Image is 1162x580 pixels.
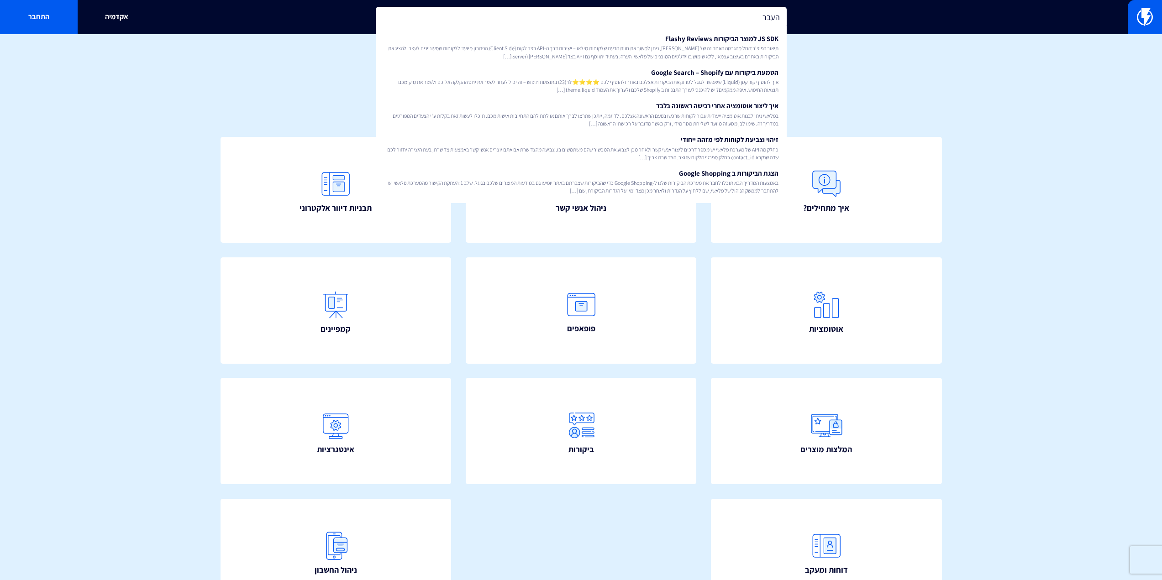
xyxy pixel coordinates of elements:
[221,257,452,364] a: קמפיינים
[711,257,942,364] a: אוטומציות
[711,137,942,243] a: איך מתחילים?
[556,202,606,214] span: ניהול אנשי קשר
[384,179,778,194] span: באמצעות המדריך הבא תוכלו לחבר את מערכת הביקורות שלנו ל-Google Shopping כדי שהביקורות שצברתם באתר ...
[317,444,354,455] span: אינטגרציות
[384,78,778,94] span: איך להוסיף קוד קטן (Liquid) שיאפשר לגוגל לסרוק את הביקורות אצלכם באתר ולהוסיף לכם ⭐️⭐️⭐️⭐️☆ (23) ...
[384,44,778,60] span: תיאור הפיצ’ר:החל מהגרסה האחרונה של [PERSON_NAME], ניתן למשוך את חוות הדעת שלקוחות מילאו – ישירות ...
[567,323,595,334] span: פופאפים
[221,137,452,243] a: תבניות דיוור אלקטרוני
[809,323,843,335] span: אוטומציות
[221,378,452,484] a: אינטגרציות
[805,564,848,576] span: דוחות ומעקב
[800,444,852,455] span: המלצות מוצרים
[14,48,1148,66] h1: איך אפשר לעזור?
[380,30,782,64] a: JS SDK למוצר הביקורות Flashy Reviewsתיאור הפיצ’ר:החל מהגרסה האחרונה של [PERSON_NAME], ניתן למשוך ...
[380,165,782,199] a: הצגת הביקורות ב Google Shoppingבאמצעות המדריך הבא תוכלו לחבר את מערכת הביקורות שלנו ל-Google Shop...
[315,564,357,576] span: ניהול החשבון
[376,7,787,28] input: חיפוש מהיר...
[466,257,697,364] a: פופאפים
[384,112,778,127] span: בפלאשי ניתן לבנות אוטומציה ייעודית עבור לקוחות שרכשו בפעם הראשונה אצלכם. לדוגמה, ייתכן שתרצו לברך...
[466,378,697,484] a: ביקורות
[384,146,778,161] span: כחלק מה API של מערכת פלאשי יש מספר דרכים ליצור אנשי קשר ולאחר מכן לצבוע את המכשיר שהם משתמשים בו....
[380,131,782,165] a: זיהוי וצביעת לקוחות לפי מזהה ייחודיכחלק מה API של מערכת פלאשי יש מספר דרכים ליצור אנשי קשר ולאחר ...
[300,202,372,214] span: תבניות דיוור אלקטרוני
[711,378,942,484] a: המלצות מוצרים
[568,444,594,455] span: ביקורות
[803,202,849,214] span: איך מתחילים?
[321,323,351,335] span: קמפיינים
[380,64,782,98] a: הטמעת ביקורות עם Google Search – Shopifyאיך להוסיף קוד קטן (Liquid) שיאפשר לגוגל לסרוק את הביקורו...
[380,97,782,131] a: איך ליצור אוטומציה אחרי רכישה ראשונה בלבדבפלאשי ניתן לבנות אוטומציה ייעודית עבור לקוחות שרכשו בפע...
